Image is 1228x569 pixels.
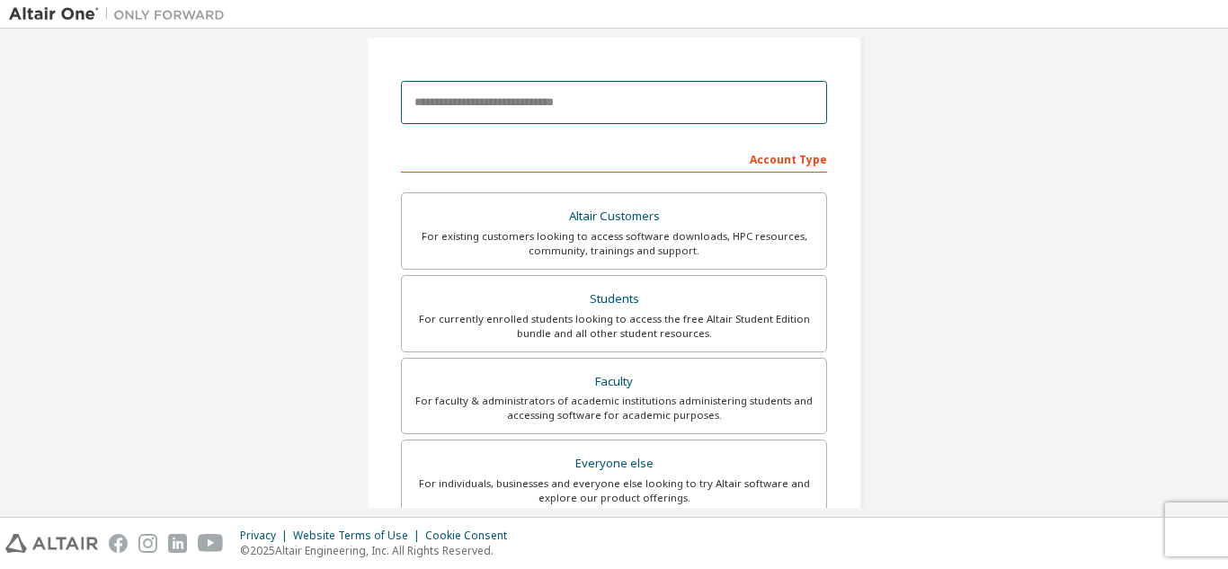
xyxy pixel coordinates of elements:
div: Everyone else [413,451,815,476]
div: Website Terms of Use [293,529,425,543]
div: Privacy [240,529,293,543]
p: © 2025 Altair Engineering, Inc. All Rights Reserved. [240,543,518,558]
img: youtube.svg [198,534,224,553]
div: For existing customers looking to access software downloads, HPC resources, community, trainings ... [413,229,815,258]
div: For individuals, businesses and everyone else looking to try Altair software and explore our prod... [413,476,815,505]
div: Faculty [413,369,815,395]
img: instagram.svg [138,534,157,553]
div: Altair Customers [413,204,815,229]
img: linkedin.svg [168,534,187,553]
div: For faculty & administrators of academic institutions administering students and accessing softwa... [413,394,815,422]
div: Account Type [401,144,827,173]
img: facebook.svg [109,534,128,553]
div: Cookie Consent [425,529,518,543]
img: altair_logo.svg [5,534,98,553]
img: Altair One [9,5,234,23]
div: Students [413,287,815,312]
div: For currently enrolled students looking to access the free Altair Student Edition bundle and all ... [413,312,815,341]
